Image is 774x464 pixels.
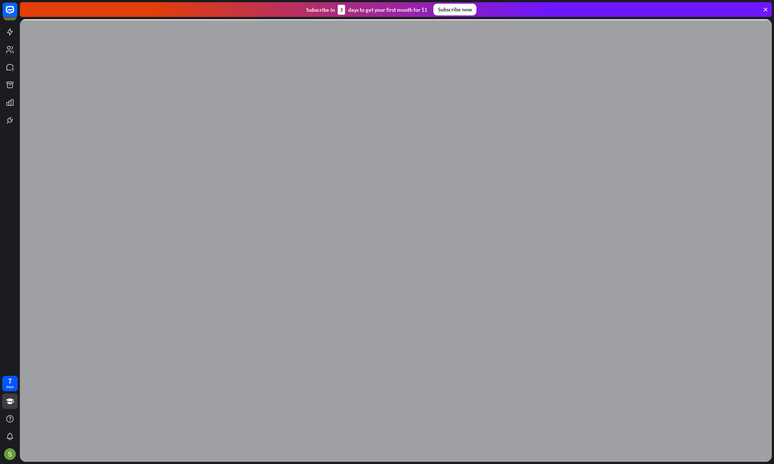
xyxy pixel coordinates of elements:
[338,5,345,15] div: 3
[8,378,12,384] div: 7
[306,5,427,15] div: Subscribe in days to get your first month for $1
[433,4,476,15] div: Subscribe now
[6,384,14,389] div: days
[2,376,18,391] a: 7 days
